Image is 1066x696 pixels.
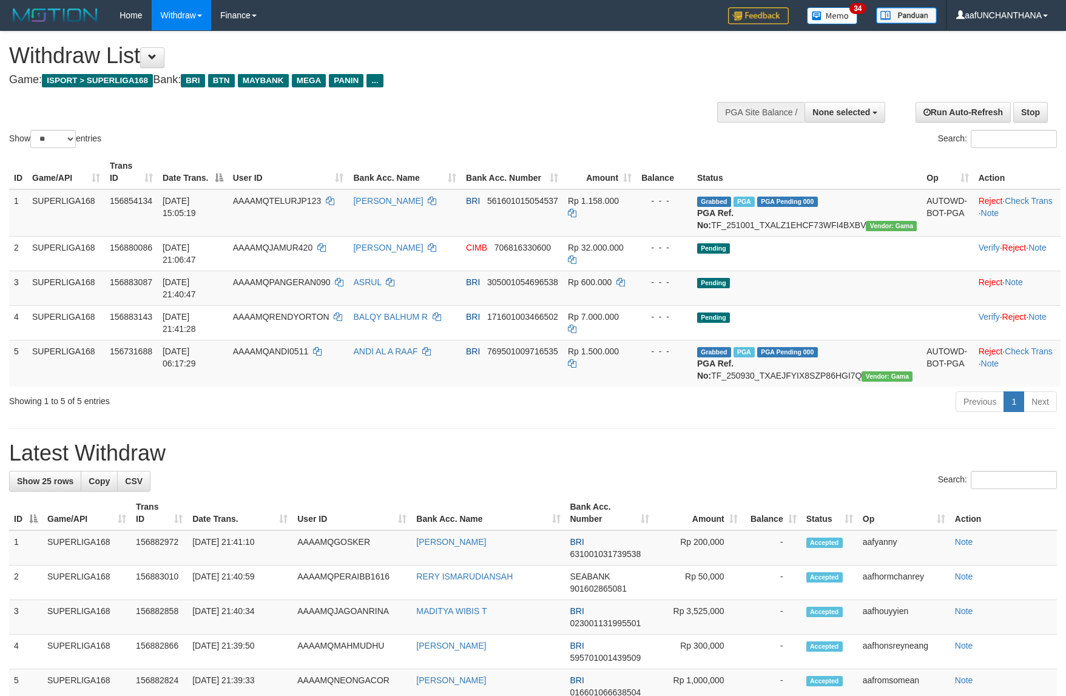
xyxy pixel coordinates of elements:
span: 156883143 [110,312,152,322]
img: panduan.png [876,7,937,24]
span: PANIN [329,74,363,87]
span: [DATE] 21:06:47 [163,243,196,265]
td: TF_250930_TXAEJFYIX8SZP86HGI7Q [692,340,922,387]
th: Status: activate to sort column ascending [801,496,858,530]
h1: Withdraw List [9,44,698,68]
span: Accepted [806,572,843,583]
div: - - - [641,276,687,288]
select: Showentries [30,130,76,148]
td: AAAAMQJAGOANRINA [292,600,411,635]
span: Copy [89,476,110,486]
a: CSV [117,471,150,492]
td: 3 [9,600,42,635]
span: SEABANK [570,572,610,581]
a: Next [1024,391,1057,412]
a: MADITYA WIBIS T [416,606,487,616]
td: · · [974,305,1061,340]
a: Verify [979,243,1000,252]
span: Pending [697,278,730,288]
td: 1 [9,530,42,566]
a: Verify [979,312,1000,322]
th: Balance [636,155,692,189]
a: Reject [1002,243,1027,252]
a: Note [981,359,999,368]
th: Trans ID: activate to sort column ascending [105,155,158,189]
a: Note [955,606,973,616]
a: Show 25 rows [9,471,81,492]
span: Copy 171601003466502 to clipboard [487,312,558,322]
td: AAAAMQGOSKER [292,530,411,566]
input: Search: [971,130,1057,148]
div: - - - [641,345,687,357]
th: User ID: activate to sort column ascending [228,155,349,189]
span: Pending [697,243,730,254]
th: Op: activate to sort column ascending [858,496,950,530]
td: AAAAMQPERAIBB1616 [292,566,411,600]
th: Balance: activate to sort column ascending [743,496,801,530]
span: BRI [181,74,204,87]
input: Search: [971,471,1057,489]
a: Check Trans [1005,196,1053,206]
td: AAAAMQMAHMUDHU [292,635,411,669]
th: ID [9,155,27,189]
td: SUPERLIGA168 [42,600,131,635]
label: Search: [938,471,1057,489]
td: [DATE] 21:41:10 [187,530,292,566]
a: Check Trans [1005,346,1053,356]
td: - [743,566,801,600]
a: Previous [956,391,1004,412]
td: · · [974,340,1061,387]
td: 156883010 [131,566,187,600]
td: · · [974,189,1061,237]
a: Reject [979,346,1003,356]
a: [PERSON_NAME] [353,196,423,206]
td: Rp 200,000 [654,530,743,566]
td: SUPERLIGA168 [42,635,131,669]
td: 1 [9,189,27,237]
td: aafhouyyien [858,600,950,635]
h4: Game: Bank: [9,74,698,86]
a: Run Auto-Refresh [916,102,1011,123]
td: 156882972 [131,530,187,566]
span: Copy 631001031739538 to clipboard [570,549,641,559]
span: Rp 1.158.000 [568,196,619,206]
span: 156883087 [110,277,152,287]
span: CSV [125,476,143,486]
th: User ID: activate to sort column ascending [292,496,411,530]
img: Feedback.jpg [728,7,789,24]
td: Rp 50,000 [654,566,743,600]
td: Rp 300,000 [654,635,743,669]
a: Note [955,537,973,547]
a: BALQY BALHUM R [353,312,428,322]
b: PGA Ref. No: [697,208,734,230]
span: BRI [466,277,480,287]
span: Rp 7.000.000 [568,312,619,322]
span: Rp 32.000.000 [568,243,624,252]
a: Note [981,208,999,218]
th: Game/API: activate to sort column ascending [42,496,131,530]
span: BRI [466,346,480,356]
th: Op: activate to sort column ascending [922,155,973,189]
span: Vendor URL: https://trx31.1velocity.biz [862,371,913,382]
th: Date Trans.: activate to sort column ascending [187,496,292,530]
th: Action [974,155,1061,189]
td: aafhonsreyneang [858,635,950,669]
td: 5 [9,340,27,387]
span: Show 25 rows [17,476,73,486]
span: Copy 305001054696538 to clipboard [487,277,558,287]
a: Stop [1013,102,1048,123]
td: AUTOWD-BOT-PGA [922,189,973,237]
td: TF_251001_TXALZ1EHCF73WFI4BXBV [692,189,922,237]
span: ... [366,74,383,87]
span: Marked by aafromsomean [734,347,755,357]
span: AAAAMQTELURJP123 [233,196,322,206]
td: SUPERLIGA168 [27,189,105,237]
td: SUPERLIGA168 [42,566,131,600]
td: 156882858 [131,600,187,635]
span: Rp 600.000 [568,277,612,287]
th: Bank Acc. Name: activate to sort column ascending [411,496,565,530]
td: [DATE] 21:39:50 [187,635,292,669]
span: BRI [570,641,584,650]
th: ID: activate to sort column descending [9,496,42,530]
span: Accepted [806,538,843,548]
